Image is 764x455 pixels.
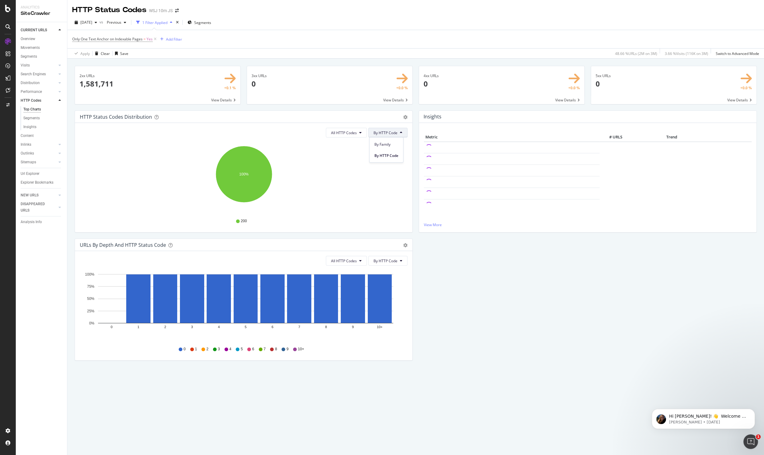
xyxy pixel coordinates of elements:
[21,36,35,42] div: Overview
[21,62,30,69] div: Visits
[87,309,94,313] text: 25%
[713,49,759,58] button: Switch to Advanced Mode
[275,347,277,352] span: 8
[89,321,95,325] text: 0%
[21,62,57,69] a: Visits
[21,150,57,157] a: Outlinks
[21,201,57,214] a: DISAPPEARED URLS
[21,97,41,104] div: HTTP Codes
[23,106,63,113] a: Top Charts
[21,171,63,177] a: Url Explorer
[424,133,600,142] th: Metric
[23,124,36,130] div: Insights
[87,297,94,301] text: 50%
[142,20,167,25] div: 1 Filter Applied
[21,5,62,10] div: Analytics
[184,347,186,352] span: 0
[21,80,57,86] a: Distribution
[21,201,51,214] div: DISAPPEARED URLS
[104,20,121,25] span: Previous
[93,49,110,58] button: Clear
[756,434,761,439] span: 1
[21,45,63,51] a: Movements
[101,51,110,56] div: Clear
[424,113,441,121] h4: Insights
[80,114,152,120] div: HTTP Status Codes Distribution
[26,23,105,29] p: Message from Laura, sent 18w ago
[374,258,397,263] span: By HTTP Code
[137,325,139,329] text: 1
[21,159,36,165] div: Sitemaps
[21,89,57,95] a: Performance
[21,27,57,33] a: CURRENT URLS
[331,258,357,263] span: All HTTP Codes
[166,37,182,42] div: Add Filter
[716,51,759,56] div: Switch to Advanced Mode
[331,130,357,135] span: All HTTP Codes
[21,192,57,199] a: NEW URLS
[21,53,37,60] div: Segments
[286,347,289,352] span: 9
[403,115,407,119] div: gear
[100,19,104,25] span: vs
[23,115,63,121] a: Segments
[600,133,624,142] th: # URLS
[21,10,62,17] div: SiteCrawler
[21,36,63,42] a: Overview
[218,325,220,329] text: 4
[80,20,92,25] span: 2025 Oct. 11th
[21,89,42,95] div: Performance
[403,243,407,247] div: gear
[158,36,182,43] button: Add Filter
[120,51,128,56] div: Save
[80,142,408,213] svg: A chart.
[85,272,94,277] text: 100%
[21,71,57,77] a: Search Engines
[175,8,179,13] div: arrow-right-arrow-left
[218,347,220,352] span: 3
[624,133,720,142] th: Trend
[80,270,408,341] svg: A chart.
[21,159,57,165] a: Sitemaps
[134,18,175,27] button: 1 Filter Applied
[23,106,41,113] div: Top Charts
[164,325,166,329] text: 2
[21,133,34,139] div: Content
[241,219,247,224] span: 200
[21,27,47,33] div: CURRENT URLS
[21,219,42,225] div: Analysis Info
[144,36,146,42] span: =
[368,128,407,138] button: By HTTP Code
[245,325,246,329] text: 5
[21,192,39,199] div: NEW URLS
[23,124,63,130] a: Insights
[21,219,63,225] a: Analysis Info
[325,325,327,329] text: 8
[113,49,128,58] button: Save
[194,20,211,25] span: Segments
[21,45,40,51] div: Movements
[368,256,407,266] button: By HTTP Code
[377,325,383,329] text: 10+
[21,141,31,148] div: Inlinks
[72,5,147,15] div: HTTP Status Codes
[21,179,53,186] div: Explorer Bookmarks
[72,18,100,27] button: [DATE]
[72,49,90,58] button: Apply
[23,115,40,121] div: Segments
[241,347,243,352] span: 5
[185,18,214,27] button: Segments
[298,347,304,352] span: 10+
[665,51,708,56] div: 3.66 % Visits ( 116K on 3M )
[743,434,758,449] iframe: Intercom live chat
[111,325,113,329] text: 0
[374,130,397,135] span: By HTTP Code
[252,347,254,352] span: 6
[615,51,657,56] div: 48.66 % URLs ( 2M on 3M )
[21,179,63,186] a: Explorer Bookmarks
[326,128,367,138] button: All HTTP Codes
[21,97,57,104] a: HTTP Codes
